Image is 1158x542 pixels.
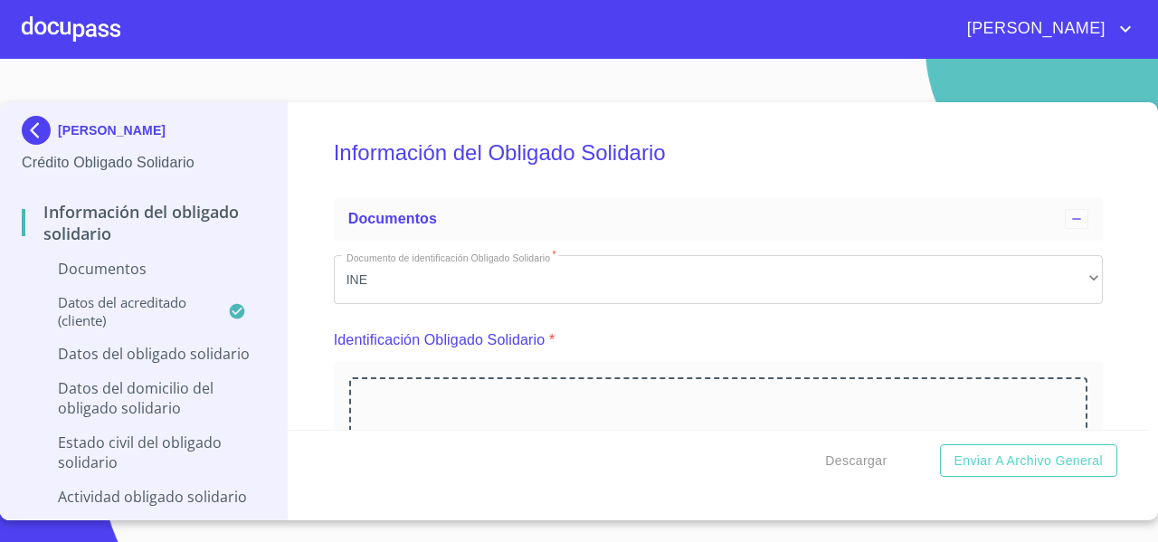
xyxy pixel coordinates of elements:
span: Documentos [348,211,437,226]
p: Identificación Obligado Solidario [334,329,546,351]
h5: Información del Obligado Solidario [334,116,1103,190]
p: Actividad obligado solidario [22,487,265,507]
p: Datos del acreditado (cliente) [22,293,228,329]
button: Descargar [818,444,894,478]
p: Crédito Obligado Solidario [22,152,265,174]
button: Enviar a Archivo General [940,444,1117,478]
p: Información del Obligado Solidario [22,201,265,244]
p: Estado civil del obligado solidario [22,433,265,472]
p: Datos del Domicilio del Obligado Solidario [22,378,265,418]
div: Documentos [334,197,1103,241]
span: Descargar [825,450,887,472]
span: Enviar a Archivo General [954,450,1103,472]
p: Datos del obligado solidario [22,344,265,364]
p: Documentos [22,259,265,279]
div: INE [334,255,1103,304]
p: [PERSON_NAME] [58,123,166,138]
img: Docupass spot blue [22,116,58,145]
span: [PERSON_NAME] [954,14,1115,43]
button: account of current user [954,14,1136,43]
div: [PERSON_NAME] [22,116,265,152]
